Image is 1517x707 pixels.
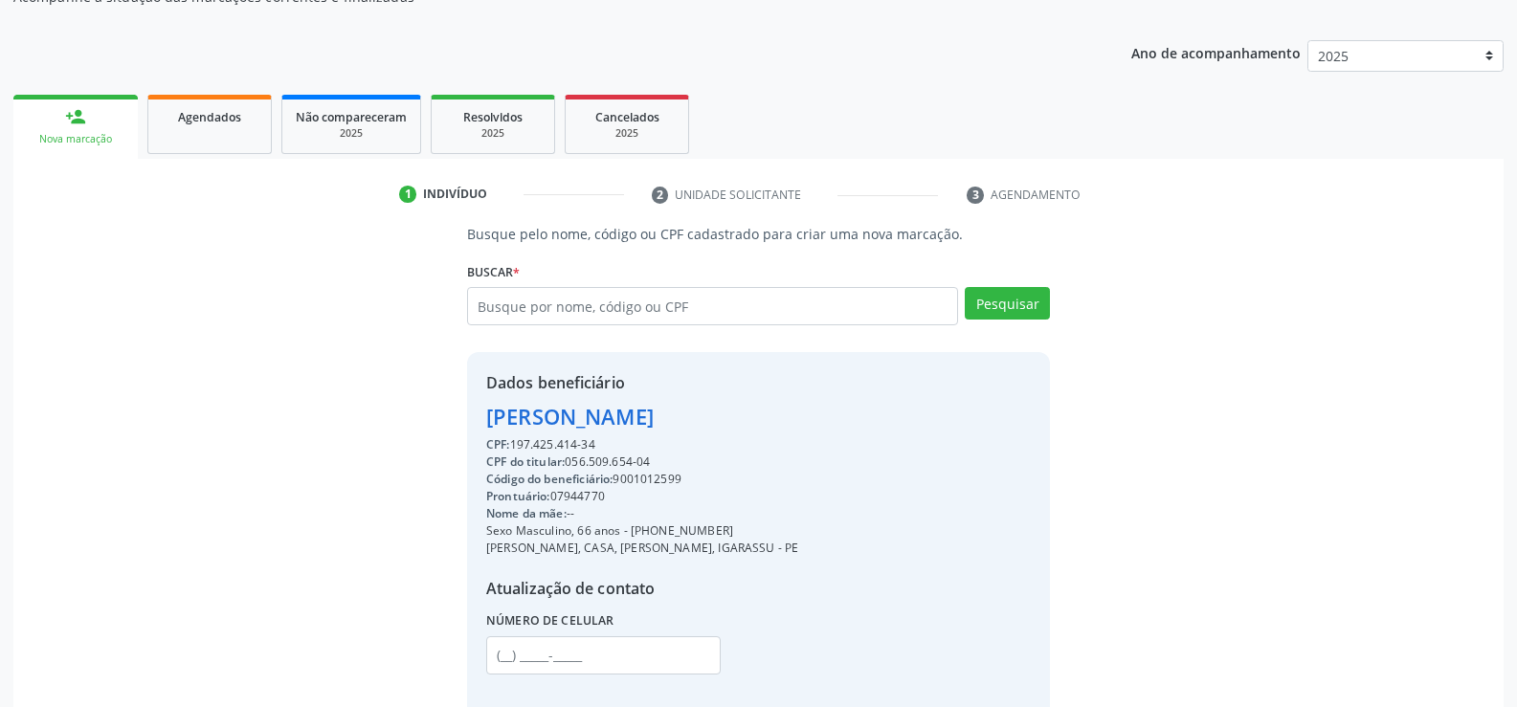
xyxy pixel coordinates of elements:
[296,126,407,141] div: 2025
[463,109,523,125] span: Resolvidos
[178,109,241,125] span: Agendados
[486,371,798,394] div: Dados beneficiário
[486,607,614,636] label: Número de celular
[486,636,721,674] input: (__) _____-_____
[486,505,567,521] span: Nome da mãe:
[486,522,798,540] div: Sexo Masculino, 66 anos - [PHONE_NUMBER]
[486,505,798,522] div: --
[486,540,798,557] div: [PERSON_NAME], CASA, [PERSON_NAME], IGARASSU - PE
[486,488,550,504] span: Prontuário:
[445,126,541,141] div: 2025
[423,186,487,203] div: Indivíduo
[27,132,124,146] div: Nova marcação
[486,453,798,471] div: 056.509.654-04
[486,453,565,470] span: CPF do titular:
[467,224,1050,244] p: Busque pelo nome, código ou CPF cadastrado para criar uma nova marcação.
[965,287,1050,320] button: Pesquisar
[296,109,407,125] span: Não compareceram
[65,106,86,127] div: person_add
[486,471,798,488] div: 9001012599
[595,109,659,125] span: Cancelados
[486,401,798,432] div: [PERSON_NAME]
[467,287,958,325] input: Busque por nome, código ou CPF
[486,577,798,600] div: Atualização de contato
[486,436,798,453] div: 197.425.414-34
[486,471,613,487] span: Código do beneficiário:
[579,126,675,141] div: 2025
[486,488,798,505] div: 07944770
[1131,40,1301,64] p: Ano de acompanhamento
[486,436,510,453] span: CPF:
[467,257,520,287] label: Buscar
[399,186,416,203] div: 1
